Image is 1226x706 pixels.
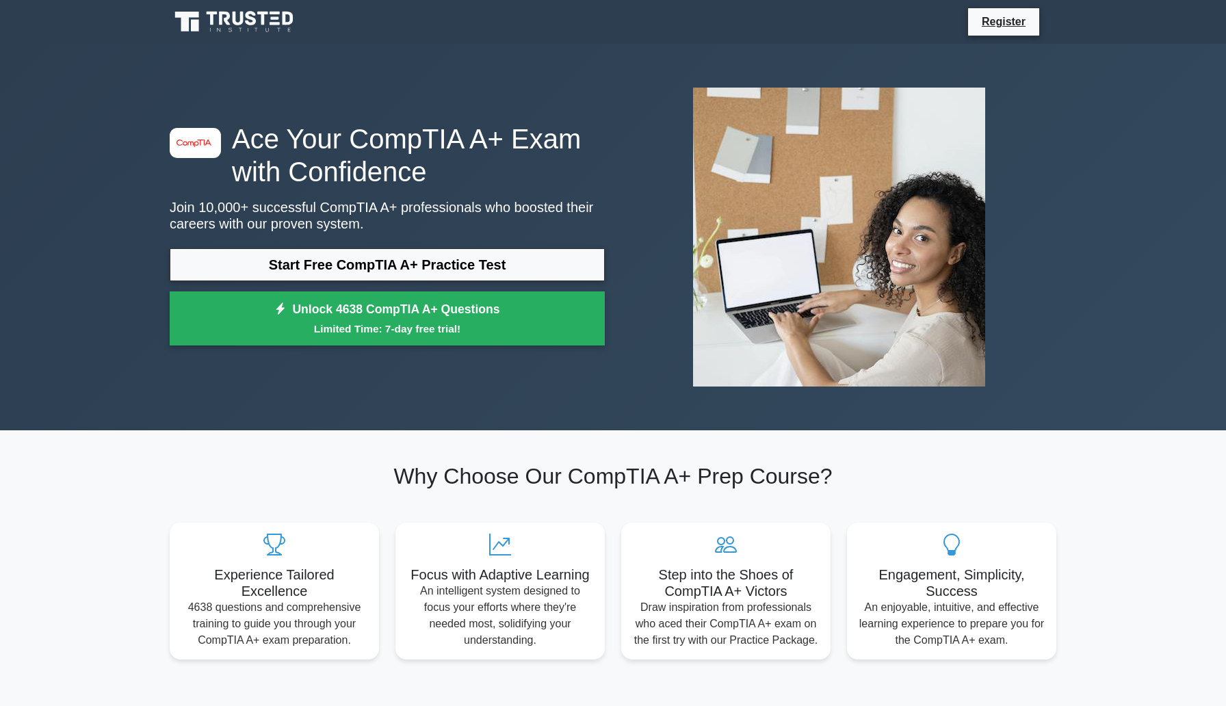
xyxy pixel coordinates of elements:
p: An intelligent system designed to focus your efforts where they're needed most, solidifying your ... [406,583,594,649]
a: Start Free CompTIA A+ Practice Test [170,248,605,281]
p: Join 10,000+ successful CompTIA A+ professionals who boosted their careers with our proven system. [170,199,605,232]
p: Draw inspiration from professionals who aced their CompTIA A+ exam on the first try with our Prac... [632,599,820,649]
p: 4638 questions and comprehensive training to guide you through your CompTIA A+ exam preparation. [181,599,368,649]
small: Limited Time: 7-day free trial! [187,321,588,337]
h5: Experience Tailored Excellence [181,566,368,599]
h2: Why Choose Our CompTIA A+ Prep Course? [170,463,1056,489]
p: An enjoyable, intuitive, and effective learning experience to prepare you for the CompTIA A+ exam. [858,599,1045,649]
h5: Engagement, Simplicity, Success [858,566,1045,599]
h1: Ace Your CompTIA A+ Exam with Confidence [170,122,605,188]
h5: Step into the Shoes of CompTIA A+ Victors [632,566,820,599]
a: Register [974,13,1034,30]
h5: Focus with Adaptive Learning [406,566,594,583]
a: Unlock 4638 CompTIA A+ QuestionsLimited Time: 7-day free trial! [170,291,605,346]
